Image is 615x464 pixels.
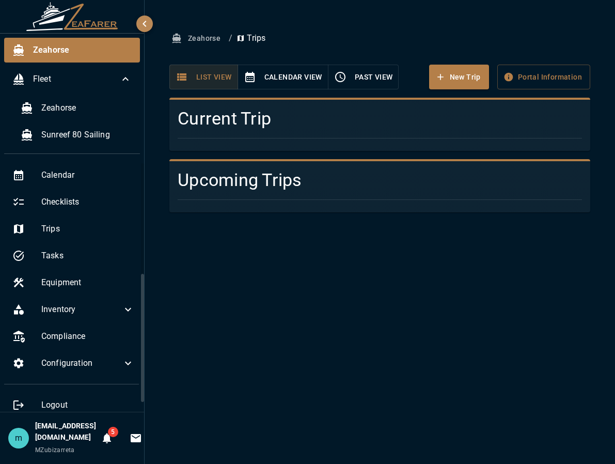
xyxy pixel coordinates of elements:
span: Compliance [41,330,134,343]
span: Equipment [41,276,134,289]
div: Compliance [4,324,143,349]
div: Inventory [4,297,143,322]
button: Invitations [125,428,146,448]
span: Sunreef 80 Sailing [41,129,132,141]
span: Logout [41,399,134,411]
button: Notifications [97,428,117,448]
button: List View [169,65,238,90]
button: Past View [328,65,399,90]
div: Equipment [4,270,143,295]
button: New Trip [429,65,489,90]
button: Zeahorse [169,29,225,48]
span: 5 [108,427,118,437]
span: Tasks [41,250,134,262]
button: Portal Information [497,65,590,90]
div: Trips [4,216,143,241]
h4: Current Trip [178,108,582,130]
div: m [8,428,29,448]
span: MZubizarreta [35,446,75,454]
button: Calendar View [238,65,328,90]
h4: Upcoming Trips [178,169,582,191]
span: Zeahorse [41,102,132,114]
div: Calendar [4,163,143,188]
li: / [229,32,232,44]
span: Calendar [41,169,134,181]
p: Trips [236,32,265,44]
div: Fleet [4,67,140,91]
div: Zeahorse [12,96,140,120]
div: Sunreef 80 Sailing [12,122,140,147]
div: Logout [4,393,143,417]
img: ZeaFarer Logo [26,2,119,31]
div: Configuration [4,351,143,376]
span: Trips [41,223,134,235]
div: Tasks [4,243,143,268]
span: Fleet [33,73,119,85]
span: Inventory [41,303,122,316]
span: Zeahorse [33,44,132,56]
div: Zeahorse [4,38,140,63]
div: Checklists [4,190,143,214]
span: Checklists [41,196,134,208]
span: Configuration [41,357,122,369]
h6: [EMAIL_ADDRESS][DOMAIN_NAME] [35,421,97,443]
